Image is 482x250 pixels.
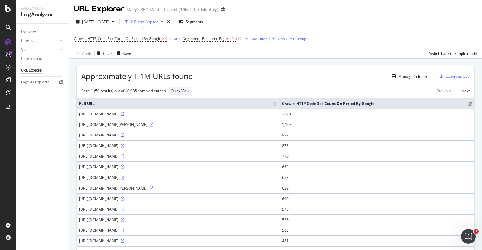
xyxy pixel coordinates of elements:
[21,29,64,35] a: Overview
[280,130,474,140] td: 937
[232,34,237,43] span: No
[74,17,117,27] button: [DATE] - [DATE]
[280,161,474,172] td: 662
[21,5,64,11] div: Analytics
[186,19,203,25] span: Segments
[79,175,277,180] div: [URL][DOMAIN_NAME]
[280,140,474,151] td: 873
[79,228,277,233] div: [URL][DOMAIN_NAME]
[21,29,36,35] div: Overview
[176,17,206,27] button: Segments
[280,193,474,204] td: 600
[174,36,180,42] button: and
[103,51,112,56] div: Clear
[79,217,277,222] div: [URL][DOMAIN_NAME]
[461,229,476,244] iframe: Intercom live chat
[126,7,219,13] div: Macy's SEO Master Project (10M URL's Monthly)
[429,51,477,56] div: Switch back to Simple mode
[122,17,166,27] button: 2 Filters Applied
[229,36,231,41] span: =
[390,73,429,80] button: Manage Columns
[165,34,167,43] span: 0
[221,7,225,12] div: arrow-right-arrow-left
[82,51,92,56] div: Apply
[270,35,306,42] button: Add Filter Group
[21,11,64,18] div: LogAnalyzer
[280,98,474,109] th: Crawls: HTTP Code 3xx Count On Period By Google: activate to sort column ascending
[21,38,33,44] div: Crawls
[79,238,277,243] div: [URL][DOMAIN_NAME]
[74,48,92,58] button: Apply
[79,154,277,159] div: [URL][DOMAIN_NAME]
[21,38,58,44] a: Crawls
[81,71,193,82] span: Approximately 1.1M URLs found
[115,48,131,58] button: Save
[162,36,164,41] span: >
[168,87,192,95] div: neutral label
[280,119,474,130] td: 1,108
[474,229,479,234] span: 3
[21,67,42,74] div: URL Explorer
[79,207,277,212] div: [URL][DOMAIN_NAME]
[398,74,429,79] div: Manage Columns
[183,36,228,41] span: Segments: Resource Page
[79,132,277,138] div: [URL][DOMAIN_NAME]
[95,48,112,58] button: Clear
[280,225,474,235] td: 503
[21,47,30,53] div: Visits
[74,4,124,14] div: URL Explorer
[79,196,277,201] div: [URL][DOMAIN_NAME]
[79,185,277,191] div: [URL][DOMAIN_NAME][PERSON_NAME]
[457,86,470,95] a: Next
[242,35,267,42] button: Add Filter
[280,214,474,225] td: 536
[82,19,109,25] span: [DATE] - [DATE]
[79,111,277,117] div: [URL][DOMAIN_NAME]
[131,19,158,25] div: 2 Filters Applied
[81,88,166,93] div: Page 1 (50 results) out of 10,935 sampled entries
[437,71,470,81] button: Export as CSV
[166,19,171,25] div: times
[280,183,474,193] td: 629
[278,36,306,42] div: Add Filter Group
[446,74,470,79] div: Export as CSV
[79,143,277,148] div: [URL][DOMAIN_NAME]
[79,164,277,169] div: [URL][DOMAIN_NAME]
[21,79,49,86] div: Logfiles Explorer
[427,48,477,58] button: Switch back to Simple mode
[123,51,131,56] div: Save
[21,56,64,62] a: Conversions
[250,36,267,42] div: Add Filter
[77,98,280,109] th: Full URL: activate to sort column ascending
[79,122,277,127] div: [URL][DOMAIN_NAME][PERSON_NAME]
[174,36,180,41] div: and
[171,89,189,93] span: Quick View
[74,36,161,41] span: Crawls: HTTP Code 3xx Count On Period By Google
[280,151,474,161] td: 716
[280,172,474,183] td: 658
[280,109,474,119] td: 1,181
[280,235,474,246] td: 481
[21,67,64,74] a: URL Explorer
[21,56,42,62] div: Conversions
[21,79,64,86] a: Logfiles Explorer
[280,204,474,214] td: 575
[21,47,58,53] a: Visits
